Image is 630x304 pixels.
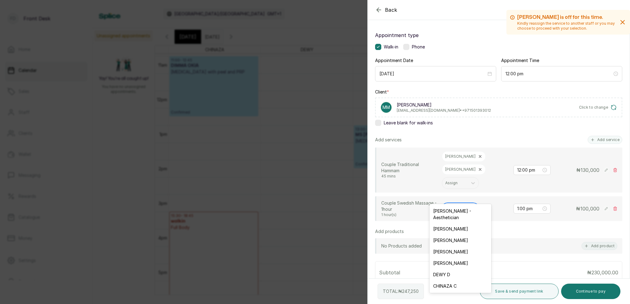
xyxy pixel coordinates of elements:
p: No Products added [381,243,422,249]
p: ₦ [576,166,599,174]
p: 1 hour(s) [381,212,437,217]
p: 45 mins [381,174,437,179]
h2: [PERSON_NAME] is off for this time. [517,14,616,21]
p: ₦230,000.00 [587,269,618,276]
div: [PERSON_NAME] [429,235,491,246]
p: MM [383,104,390,110]
span: Leave blank for walk-ins [384,120,433,126]
p: ₦ [576,205,599,212]
span: Phone [412,44,425,50]
div: [PERSON_NAME] [429,246,491,257]
input: Select time [517,167,541,173]
p: [PERSON_NAME] [445,154,476,159]
p: Couple Swedish Massage - 1hour [381,200,437,212]
p: Add products [375,228,404,235]
p: Add services [375,137,402,143]
label: Appointment type [375,31,622,39]
label: Appointment Date [375,57,413,64]
p: [EMAIL_ADDRESS][DOMAIN_NAME] • +971 501393012 [397,108,491,113]
p: Couple Traditional Hammam [381,161,437,174]
div: CHINAZA C [429,280,491,292]
input: Select time [517,205,541,212]
p: [PERSON_NAME] [397,102,491,108]
button: Back [375,6,397,14]
div: [PERSON_NAME] - Aesthetician [429,205,491,223]
span: 247,250 [402,289,419,294]
div: [PERSON_NAME] [429,223,491,235]
div: [PERSON_NAME] [429,257,491,269]
button: Click to change [579,104,617,110]
input: Select time [505,70,612,77]
p: Subtotal [379,269,400,276]
input: Select date [379,70,486,77]
label: Client [375,89,389,95]
p: Kindly reassign the service to another staff or you may choose to proceed with your selection. [517,21,616,31]
label: Appointment Time [501,57,539,64]
span: 100,000 [580,206,599,212]
span: Back [385,6,397,14]
p: [PERSON_NAME] [445,167,476,172]
button: Continue to pay [561,284,621,299]
span: Click to change [579,105,608,110]
span: 130,000 [581,167,599,173]
p: TOTAL: ₦ [383,288,419,294]
button: Add service [588,136,622,144]
span: Walk-in [384,44,398,50]
button: Save & send payment link [480,284,558,299]
button: Add product [581,242,617,250]
div: DEWY D [429,269,491,280]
